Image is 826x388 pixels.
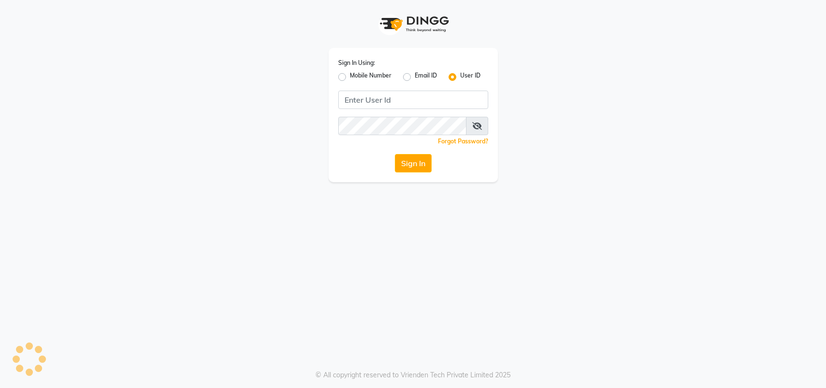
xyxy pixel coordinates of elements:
[415,71,437,83] label: Email ID
[338,117,466,135] input: Username
[338,59,375,67] label: Sign In Using:
[438,138,488,145] a: Forgot Password?
[460,71,481,83] label: User ID
[338,91,488,109] input: Username
[375,10,452,38] img: logo1.svg
[350,71,391,83] label: Mobile Number
[395,154,432,172] button: Sign In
